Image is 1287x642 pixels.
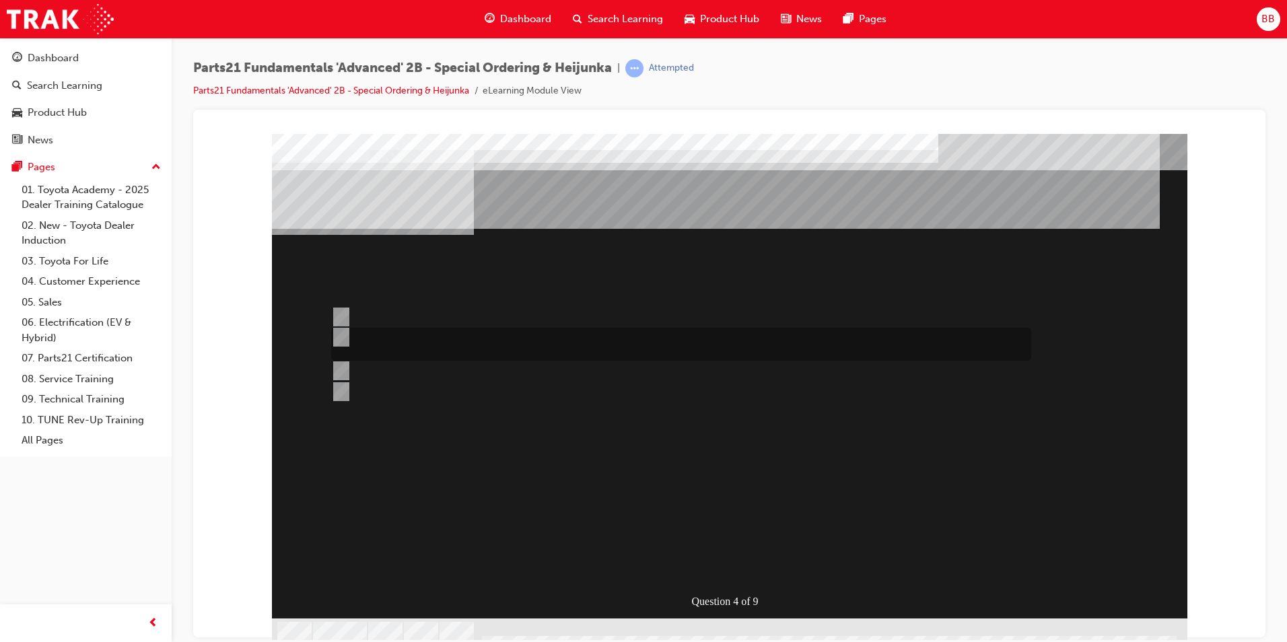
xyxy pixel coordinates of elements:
a: 06. Electrification (EV & Hybrid) [16,312,166,348]
span: search-icon [12,80,22,92]
span: BB [1261,11,1275,27]
span: Dashboard [500,11,551,27]
span: News [796,11,822,27]
a: pages-iconPages [833,5,897,33]
span: learningRecordVerb_ATTEMPT-icon [625,59,643,77]
div: Pages [28,159,55,175]
a: 03. Toyota For Life [16,251,166,272]
a: Product Hub [5,100,166,125]
img: Trak [7,4,114,34]
a: search-iconSearch Learning [562,5,674,33]
a: 02. New - Toyota Dealer Induction [16,215,166,251]
span: guage-icon [485,11,495,28]
span: guage-icon [12,52,22,65]
div: Product Hub [28,105,87,120]
span: pages-icon [12,162,22,174]
a: 08. Service Training [16,369,166,390]
a: Dashboard [5,46,166,71]
li: eLearning Module View [483,83,582,99]
a: News [5,128,166,153]
span: Product Hub [700,11,759,27]
a: 04. Customer Experience [16,271,166,292]
a: 01. Toyota Academy - 2025 Dealer Training Catalogue [16,180,166,215]
span: news-icon [12,135,22,147]
span: | [617,61,620,76]
a: 07. Parts21 Certification [16,348,166,369]
a: All Pages [16,430,166,451]
a: 05. Sales [16,292,166,313]
span: pages-icon [843,11,854,28]
span: car-icon [12,107,22,119]
div: Dashboard [28,50,79,66]
a: Parts21 Fundamentals 'Advanced' 2B - Special Ordering & Heijunka [193,85,469,96]
a: 10. TUNE Rev-Up Training [16,410,166,431]
span: Search Learning [588,11,663,27]
div: Question 4 of 9 [486,458,577,478]
button: DashboardSearch LearningProduct HubNews [5,43,166,155]
a: guage-iconDashboard [474,5,562,33]
span: news-icon [781,11,791,28]
button: Pages [5,155,166,180]
span: prev-icon [148,615,158,632]
div: Attempted [649,62,694,75]
a: Search Learning [5,73,166,98]
span: Pages [859,11,886,27]
button: BB [1257,7,1280,31]
a: 09. Technical Training [16,389,166,410]
span: search-icon [573,11,582,28]
span: Parts21 Fundamentals 'Advanced' 2B - Special Ordering & Heijunka [193,61,612,76]
span: up-icon [151,159,161,176]
div: News [28,133,53,148]
div: Search Learning [27,78,102,94]
span: car-icon [685,11,695,28]
a: news-iconNews [770,5,833,33]
a: car-iconProduct Hub [674,5,770,33]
